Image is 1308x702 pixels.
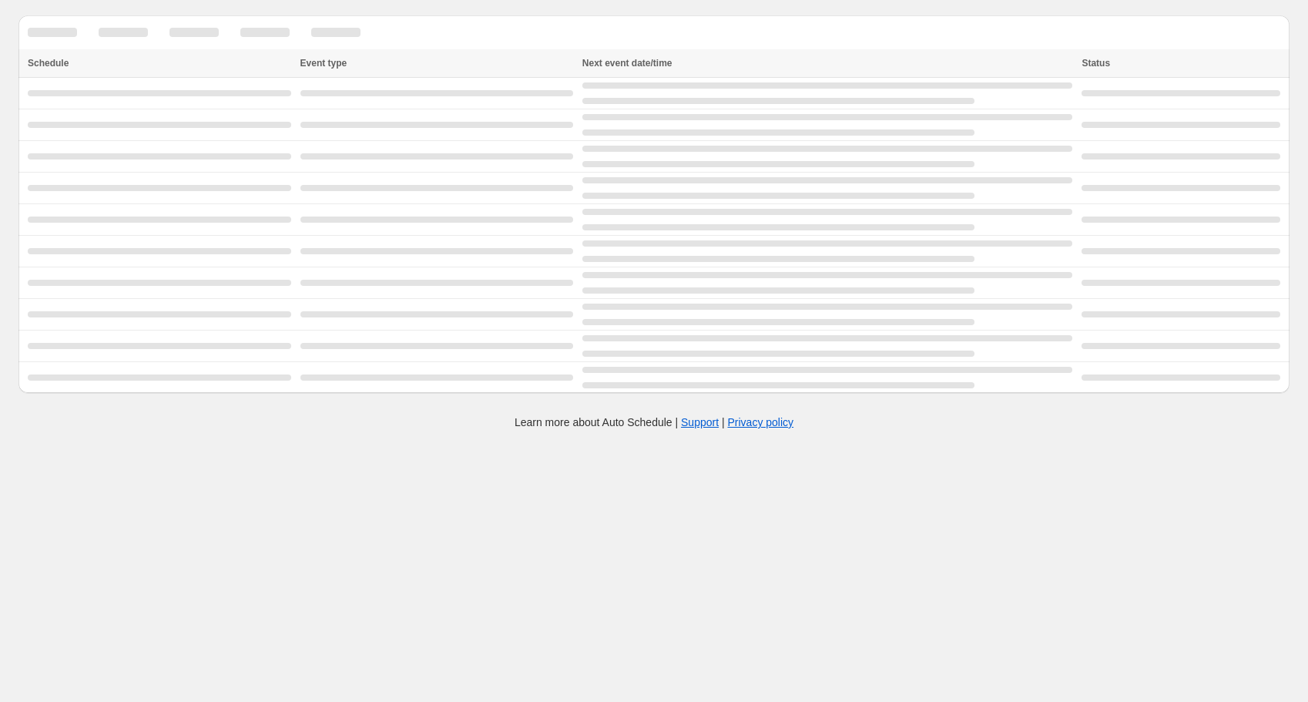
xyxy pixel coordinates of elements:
a: Privacy policy [728,416,794,428]
span: Status [1082,58,1110,69]
span: Schedule [28,58,69,69]
a: Support [681,416,719,428]
span: Next event date/time [582,58,672,69]
span: Event type [300,58,347,69]
p: Learn more about Auto Schedule | | [515,415,793,430]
